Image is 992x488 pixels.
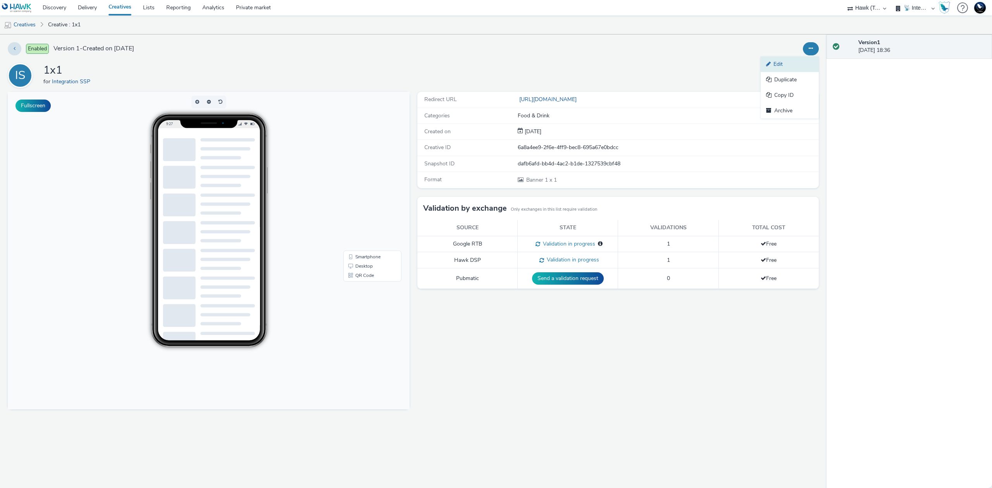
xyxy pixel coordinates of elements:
[43,63,93,78] h1: 1x1
[667,275,670,282] span: 0
[761,275,777,282] span: Free
[518,144,818,151] div: 6a8a4ee9-2f6e-4ff9-bec8-695a67e0bdcc
[348,172,365,177] span: Desktop
[667,256,670,264] span: 1
[424,176,442,183] span: Format
[667,240,670,247] span: 1
[424,160,455,167] span: Snapshot ID
[424,96,457,103] span: Redirect URL
[858,39,880,46] strong: Version 1
[532,272,604,285] button: Send a validation request
[761,88,819,103] a: Copy ID
[26,44,49,54] span: Enabled
[761,72,819,88] a: Duplicate
[44,15,84,34] a: Creative : 1x1
[518,220,618,236] th: State
[523,128,541,136] div: Creation 30 July 2025, 18:36
[423,203,507,214] h3: Validation by exchange
[761,240,777,247] span: Free
[424,112,450,119] span: Categories
[417,220,518,236] th: Source
[52,78,93,85] a: Integration SSP
[417,236,518,252] td: Google RTB
[518,112,818,120] div: Food & Drink
[618,220,718,236] th: Validations
[2,3,32,13] img: undefined Logo
[158,30,165,34] span: 9:27
[518,160,818,168] div: dafb6afd-bb4d-4ac2-b1de-1327539cbf48
[424,144,451,151] span: Creative ID
[526,176,545,184] span: Banner
[43,78,52,85] span: for
[337,170,392,179] li: Desktop
[8,72,36,79] a: IS
[718,220,819,236] th: Total cost
[348,181,366,186] span: QR Code
[858,39,986,55] div: [DATE] 18:36
[15,100,51,112] button: Fullscreen
[337,160,392,170] li: Smartphone
[53,44,134,53] span: Version 1 - Created on [DATE]
[939,2,950,14] img: Hawk Academy
[511,206,597,213] small: Only exchanges in this list require validation
[417,252,518,268] td: Hawk DSP
[974,2,986,14] img: Support Hawk
[4,21,12,29] img: mobile
[424,128,451,135] span: Created on
[761,103,819,119] a: Archive
[544,256,599,263] span: Validation in progress
[337,179,392,188] li: QR Code
[939,2,953,14] a: Hawk Academy
[523,128,541,135] span: [DATE]
[525,176,557,184] span: 1 x 1
[518,96,580,103] a: [URL][DOMAIN_NAME]
[540,240,595,247] span: Validation in progress
[417,268,518,289] td: Pubmatic
[348,163,373,167] span: Smartphone
[15,65,26,86] div: IS
[761,57,819,72] a: Edit
[761,256,777,264] span: Free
